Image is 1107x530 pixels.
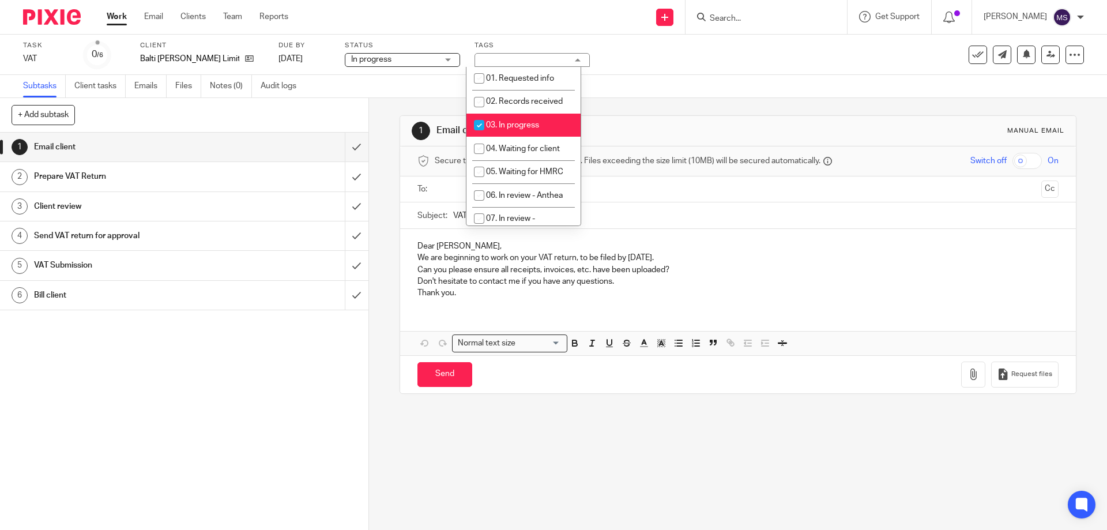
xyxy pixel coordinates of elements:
label: Status [345,41,460,50]
a: Reports [259,11,288,22]
span: 05. Waiting for HMRC [486,168,563,176]
input: Send [417,362,472,387]
span: 07. In review - [PERSON_NAME] [474,215,537,235]
div: 3 [12,198,28,215]
a: Files [175,75,201,97]
h1: Email client [34,138,234,156]
input: Search for option [519,337,560,349]
button: + Add subtask [12,105,75,125]
span: 01. Requested info [486,74,554,82]
div: Search for option [452,334,567,352]
div: VAT [23,53,69,65]
a: Notes (0) [210,75,252,97]
a: Team [223,11,242,22]
img: svg%3E [1053,8,1071,27]
p: Thank you. [417,287,1058,299]
button: Cc [1041,181,1059,198]
a: Emails [134,75,167,97]
span: On [1048,155,1059,167]
img: Pixie [23,9,81,25]
a: Subtasks [23,75,66,97]
h1: Client review [34,198,234,215]
div: 2 [12,169,28,185]
span: Get Support [875,13,920,21]
h1: Bill client [34,287,234,304]
p: [PERSON_NAME] [984,11,1047,22]
span: 06. In review - Anthea [486,191,563,200]
span: 03. In progress [486,121,539,129]
input: Search [709,14,812,24]
p: Balti [PERSON_NAME] Limited [140,53,239,65]
label: Client [140,41,264,50]
div: 5 [12,258,28,274]
label: To: [417,183,430,195]
div: 1 [12,139,28,155]
a: Email [144,11,163,22]
a: Client tasks [74,75,126,97]
label: Due by [278,41,330,50]
span: [DATE] [278,55,303,63]
div: 0 [92,48,103,61]
span: In progress [351,55,391,63]
div: Manual email [1007,126,1064,136]
h1: Email client [436,125,763,137]
span: 04. Waiting for client [486,145,560,153]
span: Normal text size [455,337,518,349]
h1: VAT Submission [34,257,234,274]
button: Request files [991,362,1058,388]
p: We are beginning to work on your VAT return, to be filed by [DATE]. [417,252,1058,264]
span: Switch off [970,155,1007,167]
span: 02. Records received [486,97,563,106]
label: Task [23,41,69,50]
div: 6 [12,287,28,303]
p: Dear [PERSON_NAME], [417,240,1058,252]
div: 1 [412,122,430,140]
span: Secure the attachments in this message. Files exceeding the size limit (10MB) will be secured aut... [435,155,820,167]
small: /6 [97,52,103,58]
span: Request files [1011,370,1052,379]
label: Tags [475,41,590,50]
h1: Send VAT return for approval [34,227,234,245]
a: Clients [180,11,206,22]
label: Subject: [417,210,447,221]
div: 4 [12,228,28,244]
p: Can you please ensure all receipts, invoices, etc. have been uploaded? [417,264,1058,276]
p: Don't hesitate to contact me if you have any questions. [417,276,1058,287]
a: Audit logs [261,75,305,97]
h1: Prepare VAT Return [34,168,234,185]
a: Work [107,11,127,22]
